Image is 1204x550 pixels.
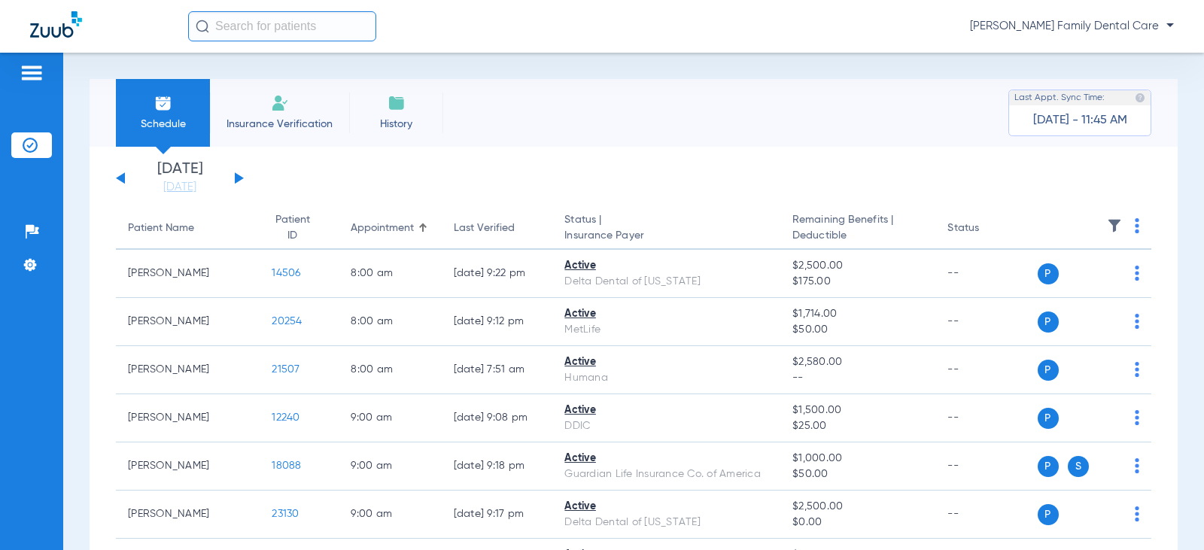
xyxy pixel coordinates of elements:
img: group-dot-blue.svg [1135,314,1139,329]
td: -- [935,491,1037,539]
div: Delta Dental of [US_STATE] [564,515,768,530]
span: P [1038,360,1059,381]
div: Patient Name [128,220,248,236]
span: 23130 [272,509,299,519]
div: Humana [564,370,768,386]
li: [DATE] [135,162,225,195]
span: Insurance Verification [221,117,338,132]
span: 20254 [272,316,302,327]
span: $2,500.00 [792,258,923,274]
div: Active [564,499,768,515]
span: $1,714.00 [792,306,923,322]
th: Status [935,208,1037,250]
img: Schedule [154,94,172,112]
span: S [1068,456,1089,477]
td: [PERSON_NAME] [116,346,260,394]
div: Delta Dental of [US_STATE] [564,274,768,290]
span: P [1038,263,1059,284]
img: hamburger-icon [20,64,44,82]
span: $1,500.00 [792,403,923,418]
img: Zuub Logo [30,11,82,38]
img: group-dot-blue.svg [1135,410,1139,425]
td: -- [935,394,1037,442]
td: -- [935,346,1037,394]
span: 14506 [272,268,300,278]
div: Last Verified [454,220,541,236]
span: $2,500.00 [792,499,923,515]
span: Deductible [792,228,923,244]
td: [DATE] 9:18 PM [442,442,553,491]
span: $25.00 [792,418,923,434]
div: MetLife [564,322,768,338]
img: last sync help info [1135,93,1145,103]
td: [DATE] 9:08 PM [442,394,553,442]
div: Last Verified [454,220,515,236]
div: Active [564,354,768,370]
td: [PERSON_NAME] [116,491,260,539]
span: [PERSON_NAME] Family Dental Care [970,19,1174,34]
span: Schedule [127,117,199,132]
td: -- [935,298,1037,346]
div: Active [564,258,768,274]
th: Status | [552,208,780,250]
img: group-dot-blue.svg [1135,458,1139,473]
td: [PERSON_NAME] [116,442,260,491]
td: [DATE] 9:22 PM [442,250,553,298]
span: $175.00 [792,274,923,290]
span: P [1038,408,1059,429]
span: Insurance Payer [564,228,768,244]
div: Active [564,403,768,418]
td: 9:00 AM [339,442,441,491]
span: Last Appt. Sync Time: [1014,90,1105,105]
td: 8:00 AM [339,250,441,298]
td: -- [935,250,1037,298]
img: group-dot-blue.svg [1135,506,1139,521]
th: Remaining Benefits | [780,208,935,250]
td: 8:00 AM [339,346,441,394]
input: Search for patients [188,11,376,41]
td: [PERSON_NAME] [116,298,260,346]
img: group-dot-blue.svg [1135,266,1139,281]
td: 8:00 AM [339,298,441,346]
span: P [1038,311,1059,333]
span: [DATE] - 11:45 AM [1033,113,1127,128]
div: Appointment [351,220,414,236]
div: Patient Name [128,220,194,236]
td: [DATE] 9:12 PM [442,298,553,346]
td: -- [935,442,1037,491]
span: $50.00 [792,322,923,338]
div: Patient ID [272,212,313,244]
span: P [1038,456,1059,477]
td: 9:00 AM [339,491,441,539]
td: 9:00 AM [339,394,441,442]
div: Patient ID [272,212,327,244]
img: group-dot-blue.svg [1135,362,1139,377]
td: [PERSON_NAME] [116,250,260,298]
span: $0.00 [792,515,923,530]
a: [DATE] [135,180,225,195]
img: Manual Insurance Verification [271,94,289,112]
span: 21507 [272,364,299,375]
img: filter.svg [1107,218,1122,233]
td: [PERSON_NAME] [116,394,260,442]
span: -- [792,370,923,386]
img: History [388,94,406,112]
td: [DATE] 9:17 PM [442,491,553,539]
img: Search Icon [196,20,209,33]
span: 18088 [272,460,301,471]
span: $2,580.00 [792,354,923,370]
span: $1,000.00 [792,451,923,466]
img: group-dot-blue.svg [1135,218,1139,233]
div: DDIC [564,418,768,434]
span: 12240 [272,412,299,423]
div: Guardian Life Insurance Co. of America [564,466,768,482]
td: [DATE] 7:51 AM [442,346,553,394]
div: Active [564,306,768,322]
span: $50.00 [792,466,923,482]
span: History [360,117,432,132]
span: P [1038,504,1059,525]
div: Appointment [351,220,429,236]
div: Active [564,451,768,466]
